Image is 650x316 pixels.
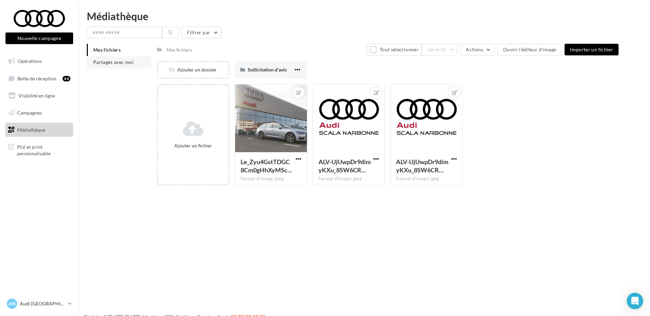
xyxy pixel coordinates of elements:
[4,89,75,103] a: Visibilité en ligne
[319,176,379,182] div: Format d'image: jpeg
[4,106,75,120] a: Campagnes
[460,44,494,55] button: Actions
[241,176,301,182] div: Format d'image: jpeg
[18,93,55,98] span: Visibilité en ligne
[87,11,642,21] div: Médiathèque
[396,158,448,174] span: ALV-UjUwpDr9dimyKXu_8SW6CRlfES-NDOvyGwDBJCaKcTvU40id7mh_
[565,44,619,55] button: Importer un fichier
[63,76,70,81] div: 44
[319,158,371,174] span: ALV-UjUwpDr9dimyKXu_8SW6CRlfES-NDOvyGwDBJCaKcTvU40id7mh_
[93,47,121,53] span: Mes fichiers
[570,47,613,52] span: Importer un fichier
[93,59,134,65] span: Partagés avec moi
[248,67,287,73] span: Sollicitation d'avis
[181,27,221,38] button: Filtrer par
[20,300,65,307] p: Audi [GEOGRAPHIC_DATA]
[466,47,483,52] span: Actions
[396,176,457,182] div: Format d'image: jpeg
[17,110,42,116] span: Campagnes
[161,142,226,149] div: Ajouter un fichier
[17,142,70,157] span: PLV et print personnalisable
[158,66,228,73] div: Ajouter un dossier
[9,300,16,307] span: AN
[18,58,42,64] span: Opérations
[4,71,75,86] a: Boîte de réception44
[497,44,562,55] button: Ouvrir l'éditeur d'image
[5,32,73,44] button: Nouvelle campagne
[4,140,75,160] a: PLV et print personnalisable
[241,158,292,174] span: Le_Zyu4GstTDGC8Cm0gHhXyMScPGmF2i2xRCxQ85X3ykAUMLuBpdGa_sPYWB6ybQPgTQG6FaChrAZ3wRmQ=s0
[5,297,73,310] a: AN Audi [GEOGRAPHIC_DATA]
[422,44,458,55] button: Gérer(0)
[166,47,192,53] div: Mes fichiers
[367,44,421,55] button: Tout sélectionner
[627,293,643,309] div: Open Intercom Messenger
[441,47,446,52] span: (0)
[4,54,75,68] a: Opérations
[17,127,45,132] span: Médiathèque
[4,123,75,137] a: Médiathèque
[17,75,56,81] span: Boîte de réception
